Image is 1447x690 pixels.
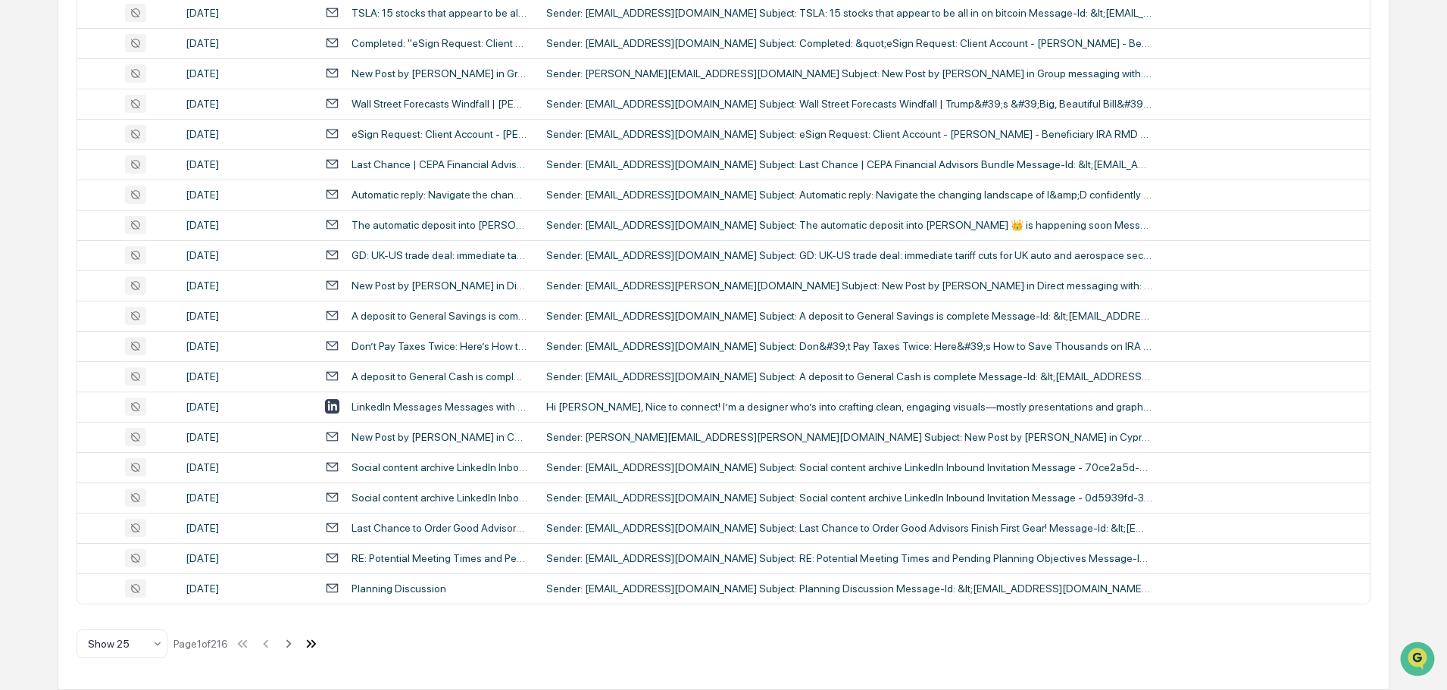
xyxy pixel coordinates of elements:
div: Social content archive LinkedIn Inbound Invitation Message - 70ce2a5d-e342-5624-b96b-fc4a15251ea7 [352,461,528,473]
div: Automatic reply: Navigate the changing landscape of I&D confidently [352,189,528,201]
a: Powered byPylon [107,256,183,268]
div: LinkedIn Messages Messages with [PERSON_NAME], [PERSON_NAME], AIF®, CFP®, CPFA [352,401,528,413]
a: 🗄️Attestations [104,185,194,212]
button: Start new chat [258,120,276,139]
div: Planning Discussion [352,582,446,595]
div: [DATE] [186,189,307,201]
div: Sender: [PERSON_NAME][EMAIL_ADDRESS][DOMAIN_NAME] Subject: New Post by [PERSON_NAME] in Group mes... [546,67,1152,80]
a: 🖐️Preclearance [9,185,104,212]
div: 🗄️ [110,192,122,205]
div: [DATE] [186,340,307,352]
div: 🔎 [15,221,27,233]
div: [DATE] [186,37,307,49]
div: [DATE] [186,67,307,80]
a: 🔎Data Lookup [9,214,102,241]
div: [DATE] [186,249,307,261]
div: Sender: [EMAIL_ADDRESS][DOMAIN_NAME] Subject: Completed: &quot;eSign Request: Client Account - [P... [546,37,1152,49]
div: Sender: [EMAIL_ADDRESS][DOMAIN_NAME] Subject: A deposit to General Savings is complete Message-Id... [546,310,1152,322]
div: GD: UK-US trade deal: immediate tariff cuts for UK auto and aerospace sectors [352,249,528,261]
div: Sender: [EMAIL_ADDRESS][DOMAIN_NAME] Subject: TSLA: 15 stocks that appear to be all in on bitcoin... [546,7,1152,19]
div: RE: Potential Meeting Times and Pending Planning Objectives [352,552,528,564]
div: Hi [PERSON_NAME], Nice to connect! I’m a designer who’s into crafting clean, engaging visuals—mos... [546,401,1152,413]
div: Sender: [EMAIL_ADDRESS][DOMAIN_NAME] Subject: The automatic deposit into [PERSON_NAME] 👑 is happe... [546,219,1152,231]
div: [DATE] [186,522,307,534]
div: Completed: "eSign Request: Client Account - [PERSON_NAME] - Beneficiary IRA RMD Journal Setup" [352,37,528,49]
div: TSLA: 15 stocks that appear to be all in on bitcoin [352,7,528,19]
iframe: Open customer support [1399,640,1439,681]
div: Sender: [EMAIL_ADDRESS][DOMAIN_NAME] Subject: Don&#39;t Pay Taxes Twice: Here&#39;s How to Save T... [546,340,1152,352]
span: Data Lookup [30,220,95,235]
div: [DATE] [186,431,307,443]
div: Last Chance to Order Good Advisors Finish First Gear! [352,522,528,534]
div: Sender: [EMAIL_ADDRESS][DOMAIN_NAME] Subject: RE: Potential Meeting Times and Pending Planning Ob... [546,552,1152,564]
div: A deposit to General Savings is complete [352,310,528,322]
div: [DATE] [186,370,307,382]
div: Sender: [EMAIL_ADDRESS][DOMAIN_NAME] Subject: GD: UK-US trade deal: immediate tariff cuts for UK ... [546,249,1152,261]
div: Sender: [EMAIL_ADDRESS][DOMAIN_NAME] Subject: Social content archive LinkedIn Inbound Invitation ... [546,492,1152,504]
div: Sender: [EMAIL_ADDRESS][DOMAIN_NAME] Subject: Wall Street Forecasts Windfall | Trump&#39;s &#39;B... [546,98,1152,110]
div: [DATE] [186,219,307,231]
div: [DATE] [186,158,307,170]
div: The automatic deposit into [PERSON_NAME] 👑 is happening soon [352,219,528,231]
div: Don’t Pay Taxes Twice: Here’s How to Save Thousands on IRA Distributions [352,340,528,352]
div: [DATE] [186,582,307,595]
div: New Post by [PERSON_NAME] in Cypress Capital -- cycap-office : General Office Announcements-Not C... [352,431,528,443]
div: [DATE] [186,7,307,19]
div: A deposit to General Cash is complete [352,370,528,382]
div: Social content archive LinkedIn Inbound Invitation Message - 0d5939fd-30b0-5293-9157-7986239c642c [352,492,528,504]
div: Sender: [EMAIL_ADDRESS][DOMAIN_NAME] Subject: Last Chance to Order Good Advisors Finish First Gea... [546,522,1152,534]
div: Sender: [EMAIL_ADDRESS][DOMAIN_NAME] Subject: Planning Discussion Message-Id: &lt;[EMAIL_ADDRESS]... [546,582,1152,595]
div: [DATE] [186,98,307,110]
div: [DATE] [186,492,307,504]
div: Page 1 of 216 [173,638,228,650]
div: 🖐️ [15,192,27,205]
div: [DATE] [186,401,307,413]
div: [DATE] [186,128,307,140]
div: Sender: [EMAIL_ADDRESS][DOMAIN_NAME] Subject: Social content archive LinkedIn Inbound Invitation ... [546,461,1152,473]
div: eSign Request: Client Account - [PERSON_NAME] - Beneficiary IRA RMD Journal Setup [352,128,528,140]
div: Sender: [EMAIL_ADDRESS][DOMAIN_NAME] Subject: A deposit to General Cash is complete Message-Id: &... [546,370,1152,382]
span: Attestations [125,191,188,206]
div: Sender: [EMAIL_ADDRESS][PERSON_NAME][DOMAIN_NAME] Subject: New Post by [PERSON_NAME] in Direct me... [546,279,1152,292]
div: Last Chance | CEPA Financial Advisors Bundle [352,158,528,170]
div: Sender: [EMAIL_ADDRESS][DOMAIN_NAME] Subject: Automatic reply: Navigate the changing landscape of... [546,189,1152,201]
span: Pylon [151,257,183,268]
div: Wall Street Forecasts Windfall | [PERSON_NAME] 'Big, Beautiful Bill' More Expensive by the Day | ... [352,98,528,110]
p: How can we help? [15,32,276,56]
div: New Post by [PERSON_NAME] in Direct messaging with: @kclark @nate.[PERSON_NAME] [352,279,528,292]
div: Sender: [EMAIL_ADDRESS][DOMAIN_NAME] Subject: eSign Request: Client Account - [PERSON_NAME] - Ben... [546,128,1152,140]
div: Start new chat [52,116,248,131]
div: [DATE] [186,552,307,564]
div: [DATE] [186,461,307,473]
span: Preclearance [30,191,98,206]
div: [DATE] [186,310,307,322]
div: Sender: [PERSON_NAME][EMAIL_ADDRESS][PERSON_NAME][DOMAIN_NAME] Subject: New Post by [PERSON_NAME]... [546,431,1152,443]
div: We're available if you need us! [52,131,192,143]
div: New Post by [PERSON_NAME] in Group messaging with: @[PERSON_NAME].[PERSON_NAME] @nate.[PERSON_NAM... [352,67,528,80]
div: [DATE] [186,279,307,292]
div: Sender: [EMAIL_ADDRESS][DOMAIN_NAME] Subject: Last Chance | CEPA Financial Advisors Bundle Messag... [546,158,1152,170]
img: 1746055101610-c473b297-6a78-478c-a979-82029cc54cd1 [15,116,42,143]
